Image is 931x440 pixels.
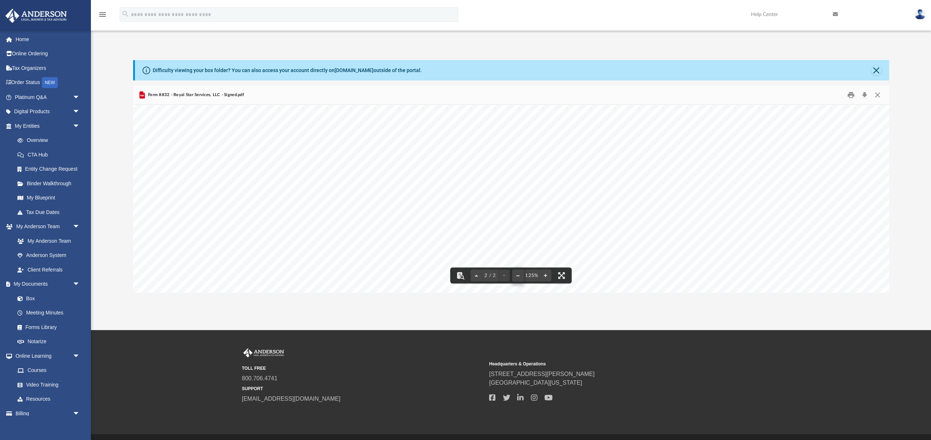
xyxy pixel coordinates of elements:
[10,191,87,205] a: My Blueprint
[540,267,551,284] button: Zoom in
[73,104,87,119] span: arrow_drop_down
[3,9,69,23] img: Anderson Advisors Platinum Portal
[133,86,889,293] div: Preview
[871,65,882,75] button: Close
[471,267,482,284] button: Previous page
[10,262,87,277] a: Client Referrals
[871,90,884,101] button: Close
[5,90,91,104] a: Platinum Q&Aarrow_drop_down
[73,349,87,364] span: arrow_drop_down
[5,119,91,133] a: My Entitiesarrow_drop_down
[482,267,498,284] button: 2 / 2
[10,205,91,219] a: Tax Due Dates
[554,267,570,284] button: Enter fullscreen
[242,385,484,392] small: SUPPORT
[73,406,87,421] span: arrow_drop_down
[335,67,373,73] a: [DOMAIN_NAME]
[73,277,87,292] span: arrow_drop_down
[73,119,87,134] span: arrow_drop_down
[10,147,91,162] a: CTA Hub
[133,105,889,293] div: File preview
[489,380,582,386] a: [GEOGRAPHIC_DATA][US_STATE]
[242,348,285,358] img: Anderson Advisors Platinum Portal
[10,248,87,263] a: Anderson System
[10,176,91,191] a: Binder Walkthrough
[5,406,91,421] a: Billingarrow_drop_down
[5,104,91,119] a: Digital Productsarrow_drop_down
[242,365,484,372] small: TOLL FREE
[73,219,87,234] span: arrow_drop_down
[147,92,244,98] span: Form 8832 - Royal Star Services, LLC - Signed.pdf
[5,75,91,90] a: Order StatusNEW
[482,273,498,278] span: 2 / 2
[5,32,91,47] a: Home
[5,61,91,75] a: Tax Organizers
[242,396,340,402] a: [EMAIL_ADDRESS][DOMAIN_NAME]
[489,361,731,367] small: Headquarters & Operations
[98,10,107,19] i: menu
[5,219,87,234] a: My Anderson Teamarrow_drop_down
[121,10,129,18] i: search
[5,349,87,363] a: Online Learningarrow_drop_down
[10,133,91,148] a: Overview
[10,392,87,407] a: Resources
[133,105,889,293] div: Document Viewer
[10,162,91,177] a: Entity Change Request
[858,90,871,101] button: Download
[10,306,87,320] a: Meeting Minutes
[844,90,858,101] button: Print
[153,67,422,74] div: Difficulty viewing your box folder? You can also access your account directly on outside of the p...
[10,234,84,248] a: My Anderson Team
[10,320,84,334] a: Forms Library
[42,77,58,88] div: NEW
[915,9,926,20] img: User Pic
[10,291,84,306] a: Box
[10,334,87,349] a: Notarize
[242,375,277,381] a: 800.706.4741
[98,14,107,19] a: menu
[5,47,91,61] a: Online Ordering
[524,273,540,278] div: Current zoom level
[512,267,524,284] button: Zoom out
[73,90,87,105] span: arrow_drop_down
[5,277,87,292] a: My Documentsarrow_drop_down
[452,267,468,284] button: Toggle findbar
[10,377,84,392] a: Video Training
[10,363,87,378] a: Courses
[489,371,595,377] a: [STREET_ADDRESS][PERSON_NAME]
